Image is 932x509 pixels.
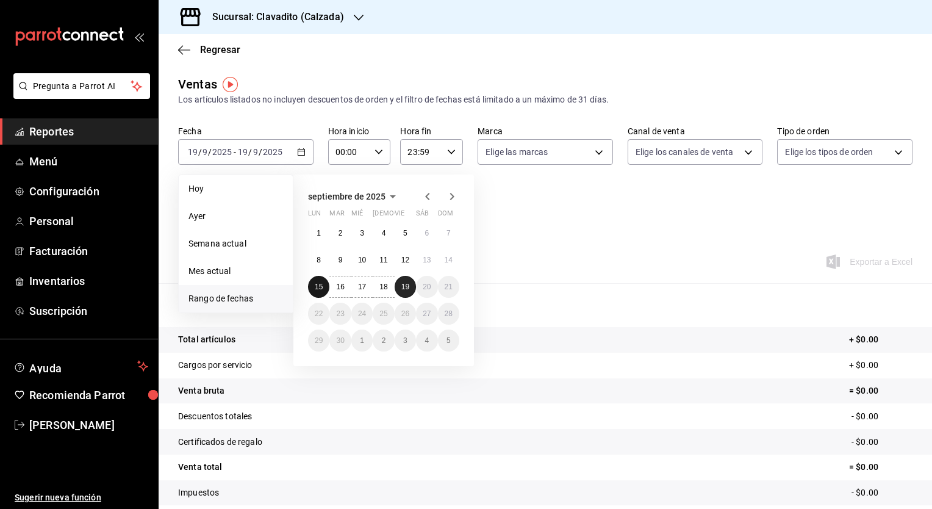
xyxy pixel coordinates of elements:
[351,276,373,298] button: 17 de septiembre de 2025
[188,292,283,305] span: Rango de fechas
[253,147,259,157] input: --
[373,303,394,325] button: 25 de septiembre de 2025
[438,276,459,298] button: 21 de septiembre de 2025
[29,183,148,200] span: Configuración
[308,209,321,222] abbr: lunes
[187,147,198,157] input: --
[29,359,132,374] span: Ayuda
[200,44,240,56] span: Regresar
[360,336,364,345] abbr: 1 de octubre de 2025
[425,229,429,237] abbr: 6 de septiembre de 2025
[358,309,366,318] abbr: 24 de septiembre de 2025
[351,303,373,325] button: 24 de septiembre de 2025
[317,256,321,264] abbr: 8 de septiembre de 2025
[188,237,283,250] span: Semana actual
[851,486,912,499] p: - $0.00
[308,303,329,325] button: 22 de septiembre de 2025
[315,336,323,345] abbr: 29 de septiembre de 2025
[29,303,148,319] span: Suscripción
[401,309,409,318] abbr: 26 de septiembre de 2025
[13,73,150,99] button: Pregunta a Parrot AI
[777,127,912,135] label: Tipo de orden
[223,77,238,92] button: Tooltip marker
[336,283,344,291] abbr: 16 de septiembre de 2025
[636,146,733,158] span: Elige los canales de venta
[351,330,373,352] button: 1 de octubre de 2025
[379,256,387,264] abbr: 11 de septiembre de 2025
[134,32,144,42] button: open_drawer_menu
[849,333,912,346] p: + $0.00
[188,265,283,278] span: Mes actual
[849,359,912,372] p: + $0.00
[188,210,283,223] span: Ayer
[33,80,131,93] span: Pregunta a Parrot AI
[403,229,407,237] abbr: 5 de septiembre de 2025
[15,491,148,504] span: Sugerir nueva función
[360,229,364,237] abbr: 3 de septiembre de 2025
[401,283,409,291] abbr: 19 de septiembre de 2025
[208,147,212,157] span: /
[403,336,407,345] abbr: 3 de octubre de 2025
[395,209,404,222] abbr: viernes
[178,333,235,346] p: Total artículos
[178,461,222,474] p: Venta total
[358,256,366,264] abbr: 10 de septiembre de 2025
[29,153,148,170] span: Menú
[395,276,416,298] button: 19 de septiembre de 2025
[308,249,329,271] button: 8 de septiembre de 2025
[373,330,394,352] button: 2 de octubre de 2025
[29,123,148,140] span: Reportes
[373,209,445,222] abbr: jueves
[9,88,150,101] a: Pregunta a Parrot AI
[425,336,429,345] abbr: 4 de octubre de 2025
[178,127,314,135] label: Fecha
[416,209,429,222] abbr: sábado
[248,147,252,157] span: /
[262,147,283,157] input: ----
[202,147,208,157] input: --
[178,410,252,423] p: Descuentos totales
[259,147,262,157] span: /
[328,127,391,135] label: Hora inicio
[438,303,459,325] button: 28 de septiembre de 2025
[423,309,431,318] abbr: 27 de septiembre de 2025
[329,249,351,271] button: 9 de septiembre de 2025
[395,303,416,325] button: 26 de septiembre de 2025
[438,209,453,222] abbr: domingo
[178,436,262,449] p: Certificados de regalo
[178,75,217,93] div: Ventas
[446,336,451,345] abbr: 5 de octubre de 2025
[416,330,437,352] button: 4 de octubre de 2025
[423,283,431,291] abbr: 20 de septiembre de 2025
[339,229,343,237] abbr: 2 de septiembre de 2025
[438,222,459,244] button: 7 de septiembre de 2025
[29,417,148,433] span: [PERSON_NAME]
[382,336,386,345] abbr: 2 de octubre de 2025
[308,192,385,201] span: septiembre de 2025
[628,127,763,135] label: Canal de venta
[478,127,613,135] label: Marca
[851,436,912,449] p: - $0.00
[395,249,416,271] button: 12 de septiembre de 2025
[445,283,453,291] abbr: 21 de septiembre de 2025
[438,249,459,271] button: 14 de septiembre de 2025
[198,147,202,157] span: /
[329,303,351,325] button: 23 de septiembre de 2025
[178,486,219,499] p: Impuestos
[379,309,387,318] abbr: 25 de septiembre de 2025
[29,387,148,403] span: Recomienda Parrot
[400,127,463,135] label: Hora fin
[178,298,912,312] p: Resumen
[351,222,373,244] button: 3 de septiembre de 2025
[373,249,394,271] button: 11 de septiembre de 2025
[446,229,451,237] abbr: 7 de septiembre de 2025
[29,213,148,229] span: Personal
[438,330,459,352] button: 5 de octubre de 2025
[188,182,283,195] span: Hoy
[317,229,321,237] abbr: 1 de septiembre de 2025
[29,243,148,259] span: Facturación
[849,384,912,397] p: = $0.00
[237,147,248,157] input: --
[308,222,329,244] button: 1 de septiembre de 2025
[234,147,236,157] span: -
